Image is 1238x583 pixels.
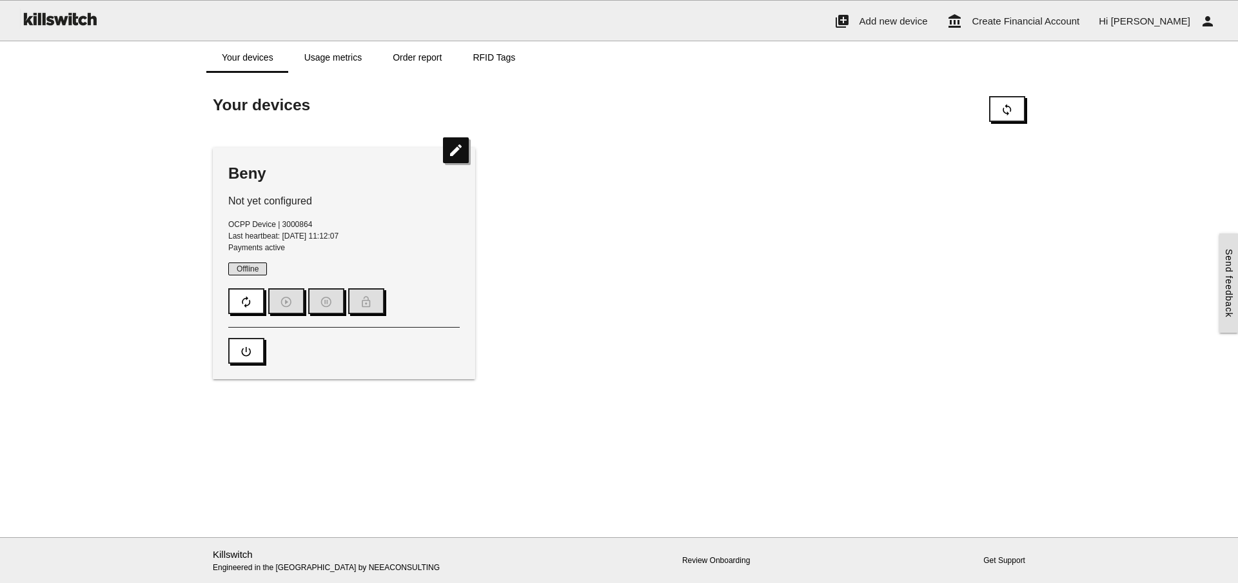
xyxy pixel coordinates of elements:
a: Get Support [983,556,1025,565]
p: Not yet configured [228,193,460,209]
span: Your devices [213,96,310,114]
div: Beny [228,163,460,184]
span: Hi [1099,15,1108,26]
span: [PERSON_NAME] [1111,15,1190,26]
span: Add new device [860,15,928,26]
span: Last heartbeat: [DATE] 11:12:07 [228,232,339,241]
i: autorenew [240,290,253,314]
a: Send feedback [1219,233,1238,333]
a: Your devices [206,42,289,73]
span: Create Financial Account [972,15,1080,26]
i: person [1200,1,1215,42]
i: power_settings_new [240,339,253,364]
i: account_balance [947,1,963,42]
span: Offline [228,262,267,275]
i: edit [443,137,469,163]
a: Order report [377,42,457,73]
button: power_settings_new [228,338,264,364]
a: RFID Tags [457,42,531,73]
p: Engineered in the [GEOGRAPHIC_DATA] by NEEACONSULTING [213,548,475,574]
i: sync [1001,97,1014,122]
i: add_to_photos [834,1,850,42]
button: autorenew [228,288,264,314]
a: Review Onboarding [682,556,750,565]
img: ks-logo-black-160-b.png [19,1,99,37]
span: Payments active [228,243,285,252]
button: sync [989,96,1025,122]
a: Killswitch [213,549,253,560]
span: OCPP Device | 3000864 [228,220,312,229]
a: Usage metrics [289,42,377,73]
